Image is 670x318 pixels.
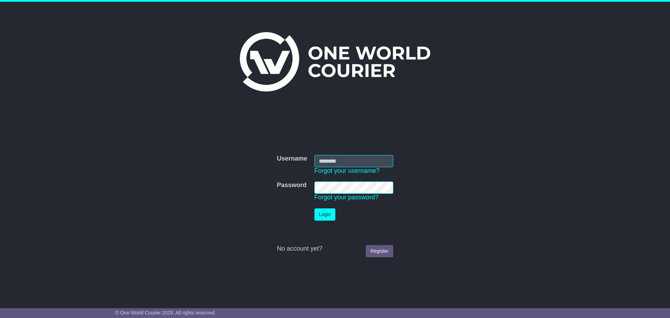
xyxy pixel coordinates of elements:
button: Login [314,208,335,221]
a: Register [366,245,393,257]
a: Forgot your username? [314,167,380,174]
label: Password [277,182,306,189]
span: © One World Courier 2025. All rights reserved. [115,310,216,316]
label: Username [277,155,307,163]
div: No account yet? [277,245,393,253]
img: One World [240,32,430,91]
a: Forgot your password? [314,194,379,201]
